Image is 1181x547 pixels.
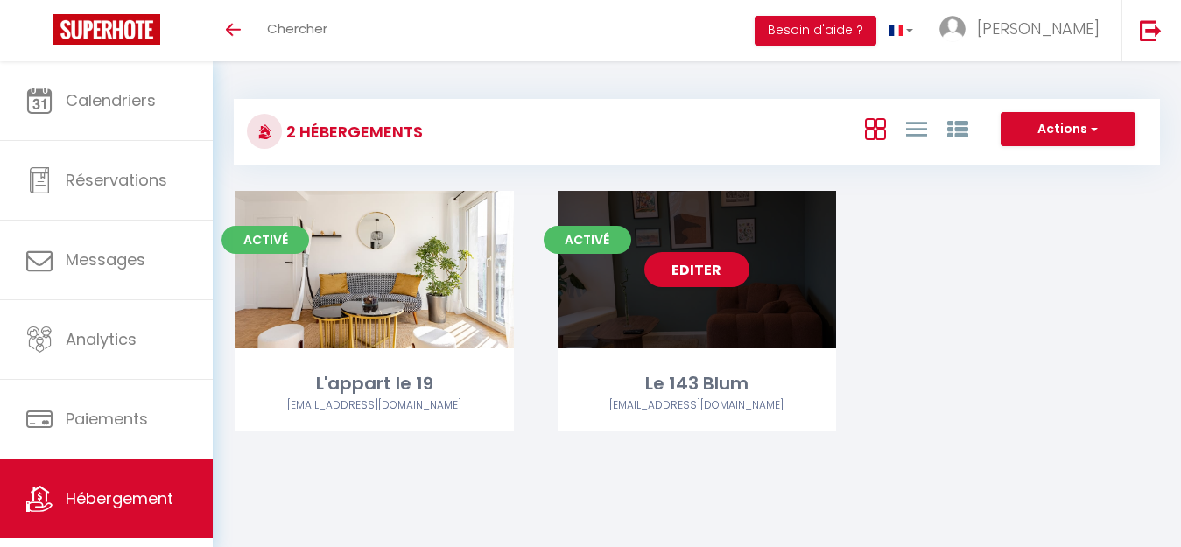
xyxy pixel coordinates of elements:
[66,169,167,191] span: Réservations
[66,89,156,111] span: Calendriers
[267,19,327,38] span: Chercher
[53,14,160,45] img: Super Booking
[1001,112,1135,147] button: Actions
[939,16,966,42] img: ...
[66,328,137,350] span: Analytics
[558,397,836,414] div: Airbnb
[282,112,423,151] h3: 2 Hébergements
[558,370,836,397] div: Le 143 Blum
[66,487,173,509] span: Hébergement
[1140,19,1162,41] img: logout
[544,226,631,254] span: Activé
[644,252,749,287] a: Editer
[977,18,1100,39] span: [PERSON_NAME]
[947,114,968,143] a: Vue par Groupe
[235,397,514,414] div: Airbnb
[66,249,145,270] span: Messages
[221,226,309,254] span: Activé
[865,114,886,143] a: Vue en Box
[906,114,927,143] a: Vue en Liste
[66,408,148,430] span: Paiements
[235,370,514,397] div: L'appart le 19
[755,16,876,46] button: Besoin d'aide ?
